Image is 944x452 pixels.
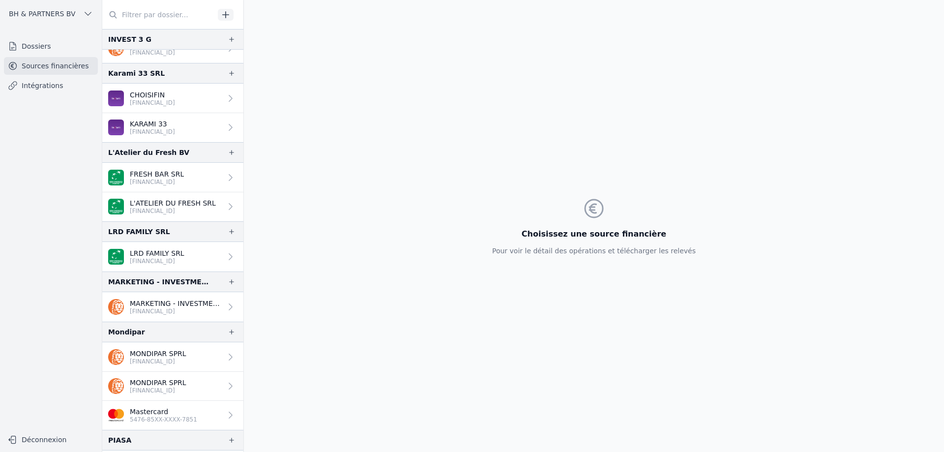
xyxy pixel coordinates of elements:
[108,326,145,338] div: Mondipar
[4,432,98,448] button: Déconnexion
[130,416,197,423] p: 5476-85XX-XXXX-7851
[108,378,124,394] img: ing.png
[108,299,124,315] img: ing.png
[130,299,222,308] p: MARKETING - INVESTMENT - CONSULTING SA
[108,226,170,238] div: LRD FAMILY SRL
[130,257,184,265] p: [FINANCIAL_ID]
[108,434,131,446] div: PIASA
[102,163,243,192] a: FRESH BAR SRL [FINANCIAL_ID]
[130,349,186,359] p: MONDIPAR SPRL
[130,248,184,258] p: LRD FAMILY SRL
[108,349,124,365] img: ing.png
[102,401,243,430] a: Mastercard 5476-85XX-XXXX-7851
[108,90,124,106] img: BEOBANK_CTBKBEBX.png
[4,77,98,94] a: Intégrations
[108,147,189,158] div: L'Atelier du Fresh BV
[130,49,222,57] p: [FINANCIAL_ID]
[4,37,98,55] a: Dossiers
[130,307,222,315] p: [FINANCIAL_ID]
[130,128,175,136] p: [FINANCIAL_ID]
[9,9,75,19] span: BH & PARTNERS BV
[130,99,175,107] p: [FINANCIAL_ID]
[130,169,184,179] p: FRESH BAR SRL
[108,33,151,45] div: INVEST 3 G
[108,249,124,265] img: BNP_BE_BUSINESS_GEBABEBB.png
[102,292,243,322] a: MARKETING - INVESTMENT - CONSULTING SA [FINANCIAL_ID]
[4,57,98,75] a: Sources financières
[108,407,124,423] img: imageedit_2_6530439554.png
[108,170,124,185] img: BNP_BE_BUSINESS_GEBABEBB.png
[102,372,243,401] a: MONDIPAR SPRL [FINANCIAL_ID]
[130,387,186,394] p: [FINANCIAL_ID]
[130,207,216,215] p: [FINANCIAL_ID]
[130,358,186,365] p: [FINANCIAL_ID]
[108,199,124,214] img: BNP_BE_BUSINESS_GEBABEBB.png
[492,228,696,240] h3: Choisissez une source financière
[130,407,197,417] p: Mastercard
[4,6,98,22] button: BH & PARTNERS BV
[102,242,243,271] a: LRD FAMILY SRL [FINANCIAL_ID]
[130,198,216,208] p: L'ATELIER DU FRESH SRL
[108,67,165,79] div: Karami 33 SRL
[102,342,243,372] a: MONDIPAR SPRL [FINANCIAL_ID]
[130,90,175,100] p: CHOISIFIN
[130,119,175,129] p: KARAMI 33
[492,246,696,256] p: Pour voir le détail des opérations et télécharger les relevés
[108,120,124,135] img: BEOBANK_CTBKBEBX.png
[102,84,243,113] a: CHOISIFIN [FINANCIAL_ID]
[130,378,186,388] p: MONDIPAR SPRL
[130,178,184,186] p: [FINANCIAL_ID]
[102,192,243,221] a: L'ATELIER DU FRESH SRL [FINANCIAL_ID]
[102,6,214,24] input: Filtrer par dossier...
[102,113,243,142] a: KARAMI 33 [FINANCIAL_ID]
[108,276,212,288] div: MARKETING - INVESTMENT - CONSULTING SA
